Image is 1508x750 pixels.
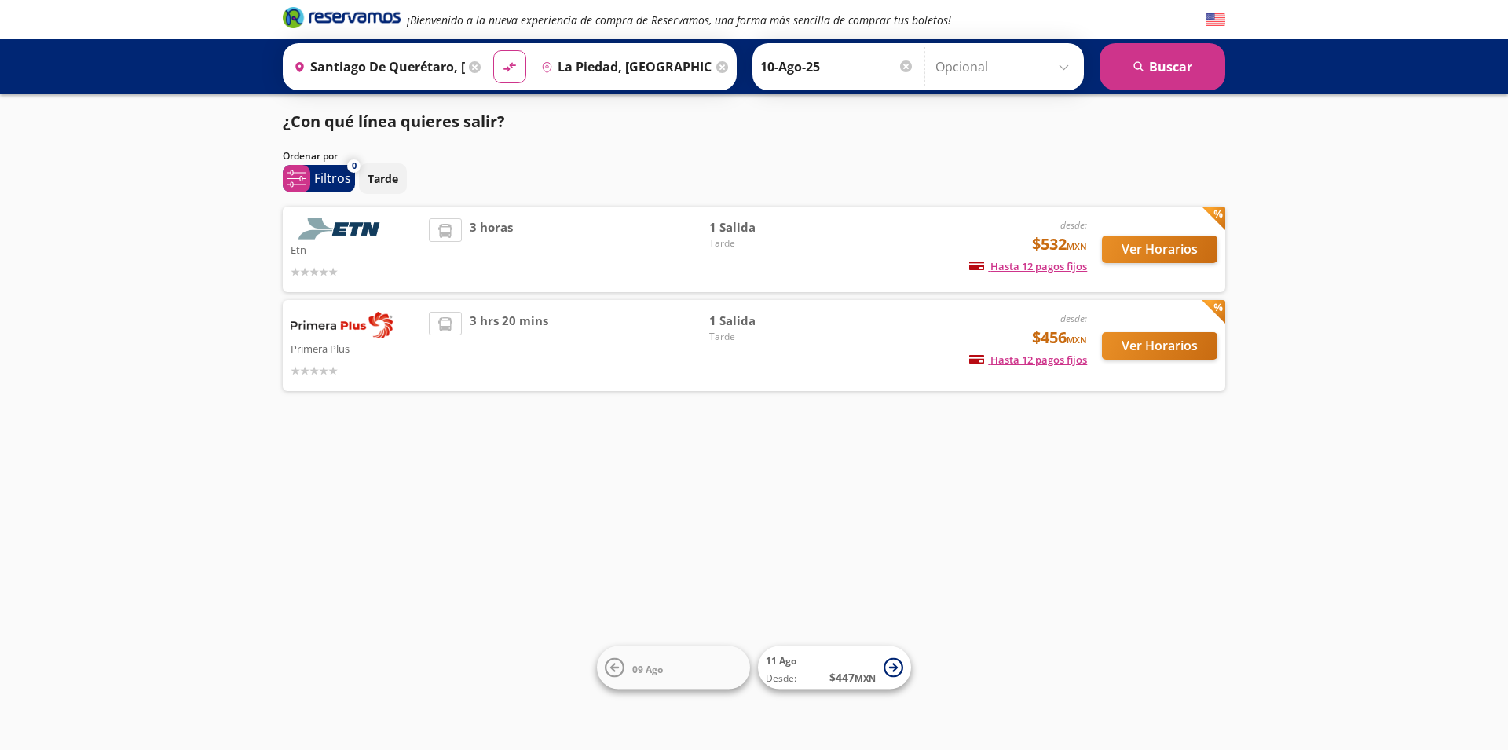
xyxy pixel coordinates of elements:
input: Opcional [935,47,1076,86]
button: 11 AgoDesde:$447MXN [758,646,911,690]
span: 11 Ago [766,654,796,668]
span: $ 447 [829,669,876,686]
span: Tarde [709,236,819,251]
span: 0 [352,159,357,173]
span: 1 Salida [709,312,819,330]
span: $532 [1032,232,1087,256]
p: Primera Plus [291,338,421,357]
a: Brand Logo [283,5,401,34]
p: Filtros [314,169,351,188]
button: 0Filtros [283,165,355,192]
button: Ver Horarios [1102,236,1217,263]
button: Tarde [359,163,407,194]
span: 3 hrs 20 mins [470,312,548,379]
p: ¿Con qué línea quieres salir? [283,110,505,134]
em: desde: [1060,312,1087,325]
span: Desde: [766,671,796,686]
p: Etn [291,240,421,258]
button: Buscar [1100,43,1225,90]
img: Primera Plus [291,312,393,338]
button: 09 Ago [597,646,750,690]
small: MXN [1067,240,1087,252]
span: Hasta 12 pagos fijos [969,353,1087,367]
span: $456 [1032,326,1087,349]
span: Hasta 12 pagos fijos [969,259,1087,273]
span: 1 Salida [709,218,819,236]
span: Tarde [709,330,819,344]
input: Elegir Fecha [760,47,914,86]
button: Ver Horarios [1102,332,1217,360]
img: Etn [291,218,393,240]
em: desde: [1060,218,1087,232]
small: MXN [1067,334,1087,346]
input: Buscar Destino [535,47,712,86]
span: 09 Ago [632,662,663,675]
small: MXN [855,672,876,684]
input: Buscar Origen [287,47,465,86]
p: Tarde [368,170,398,187]
i: Brand Logo [283,5,401,29]
button: English [1206,10,1225,30]
span: 3 horas [470,218,513,280]
em: ¡Bienvenido a la nueva experiencia de compra de Reservamos, una forma más sencilla de comprar tus... [407,13,951,27]
p: Ordenar por [283,149,338,163]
